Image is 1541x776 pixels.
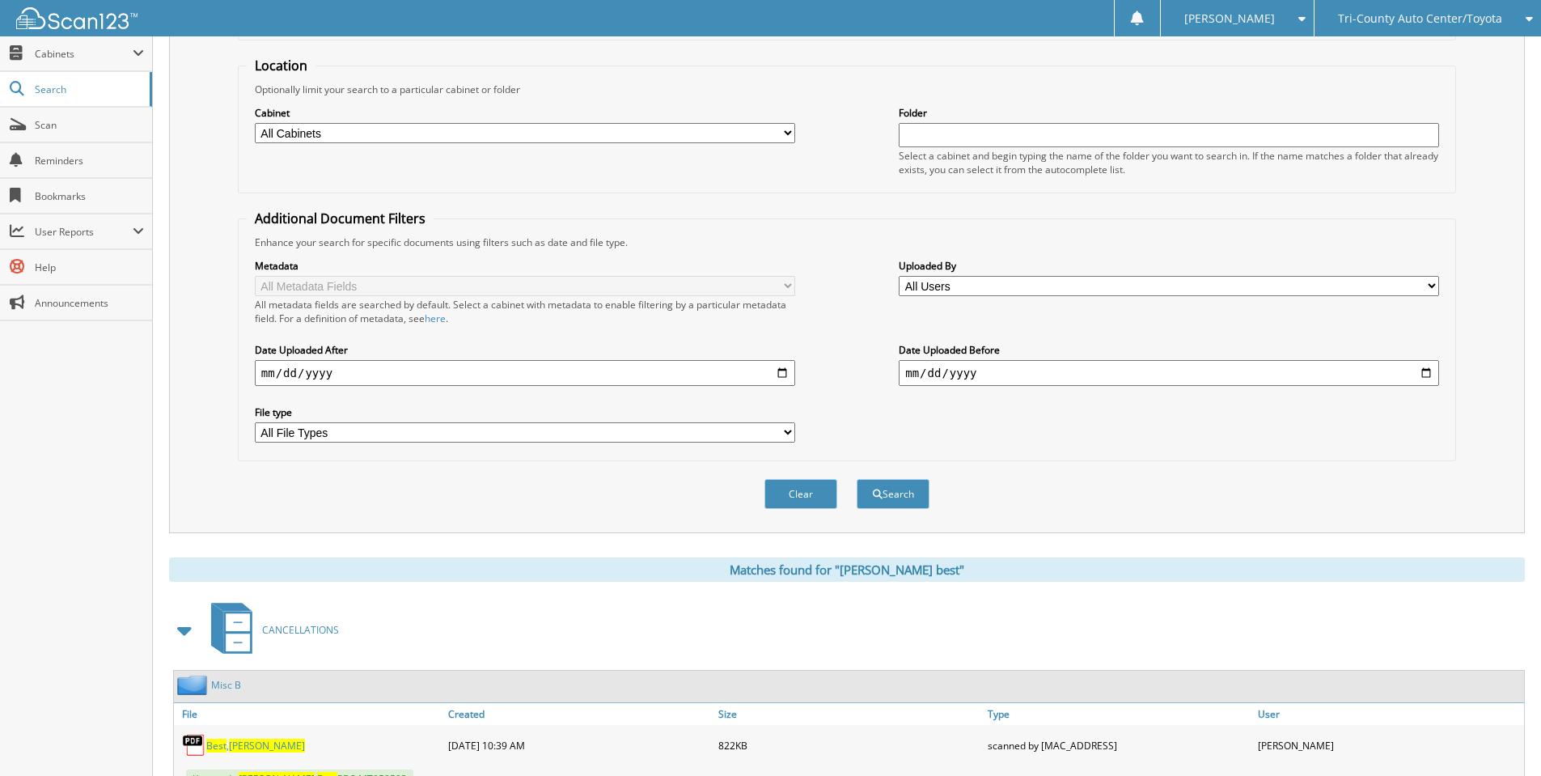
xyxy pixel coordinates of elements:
label: File type [255,405,795,419]
span: Cabinets [35,47,133,61]
a: File [174,703,444,725]
legend: Location [247,57,315,74]
span: Bookmarks [35,189,144,203]
div: Enhance your search for specific documents using filters such as date and file type. [247,235,1447,249]
label: Cabinet [255,106,795,120]
label: Metadata [255,259,795,273]
img: folder2.png [177,675,211,695]
span: Announcements [35,296,144,310]
label: Date Uploaded After [255,343,795,357]
label: Folder [899,106,1439,120]
button: Search [857,479,929,509]
img: PDF.png [182,733,206,757]
div: All metadata fields are searched by default. Select a cabinet with metadata to enable filtering b... [255,298,795,325]
a: Created [444,703,714,725]
a: here [425,312,446,325]
div: [DATE] 10:39 AM [444,729,714,761]
div: Optionally limit your search to a particular cabinet or folder [247,83,1447,96]
span: [PERSON_NAME] [229,739,305,753]
a: Best,[PERSON_NAME] [206,739,305,753]
span: Best [206,739,226,753]
span: Tri-County Auto Center/Toyota [1338,14,1502,23]
span: CANCELLATIONS [262,623,339,637]
span: User Reports [35,225,133,239]
label: Uploaded By [899,259,1439,273]
button: Clear [764,479,837,509]
div: 822KB [714,729,984,761]
label: Date Uploaded Before [899,343,1439,357]
span: Help [35,261,144,274]
a: Size [714,703,984,725]
a: Type [984,703,1254,725]
span: Scan [35,118,144,132]
div: Select a cabinet and begin typing the name of the folder you want to search in. If the name match... [899,149,1439,176]
iframe: Chat Widget [1460,698,1541,776]
span: Reminders [35,154,144,167]
div: [PERSON_NAME] [1254,729,1524,761]
a: User [1254,703,1524,725]
div: scanned by [MAC_ADDRESS] [984,729,1254,761]
img: scan123-logo-white.svg [16,7,138,29]
a: CANCELLATIONS [201,598,339,662]
a: Misc B [211,678,241,692]
legend: Additional Document Filters [247,210,434,227]
input: start [255,360,795,386]
span: Search [35,83,142,96]
div: Matches found for "[PERSON_NAME] best" [169,558,1525,582]
span: [PERSON_NAME] [1184,14,1275,23]
input: end [899,360,1439,386]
